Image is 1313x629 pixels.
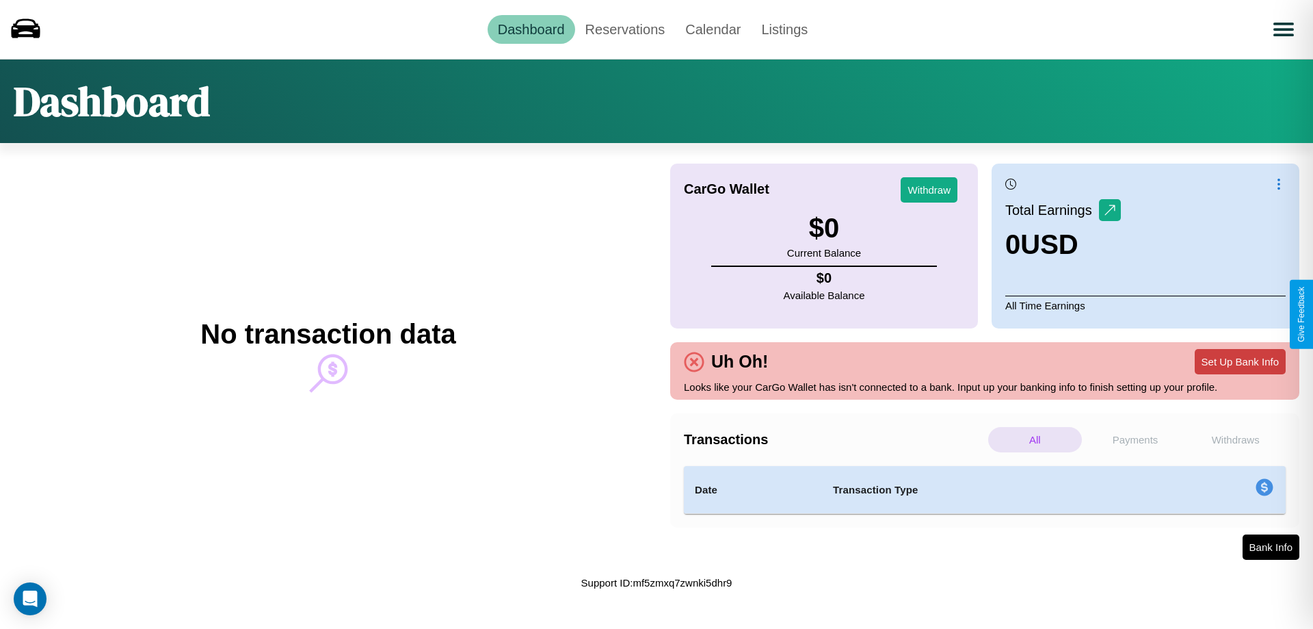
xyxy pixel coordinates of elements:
[581,574,732,592] p: Support ID: mf5zmxq7zwnki5dhr9
[1189,427,1282,452] p: Withdraws
[833,482,1143,498] h4: Transaction Type
[1297,287,1306,342] div: Give Feedback
[695,482,811,498] h4: Date
[200,319,455,350] h2: No transaction data
[1243,535,1299,560] button: Bank Info
[901,177,957,203] button: Withdraw
[1089,427,1182,452] p: Payments
[1264,10,1303,49] button: Open menu
[988,427,1082,452] p: All
[575,15,676,44] a: Reservations
[704,352,775,372] h4: Uh Oh!
[14,582,47,615] div: Open Intercom Messenger
[784,270,865,286] h4: $ 0
[784,286,865,305] p: Available Balance
[1005,296,1286,315] p: All Time Earnings
[684,466,1286,514] table: simple table
[684,378,1286,396] p: Looks like your CarGo Wallet has isn't connected to a bank. Input up your banking info to finish ...
[14,73,210,129] h1: Dashboard
[1005,229,1121,260] h3: 0 USD
[675,15,751,44] a: Calendar
[1005,198,1099,222] p: Total Earnings
[751,15,818,44] a: Listings
[684,181,769,197] h4: CarGo Wallet
[684,432,985,448] h4: Transactions
[488,15,575,44] a: Dashboard
[787,244,861,262] p: Current Balance
[1195,349,1286,374] button: Set Up Bank Info
[787,213,861,244] h3: $ 0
